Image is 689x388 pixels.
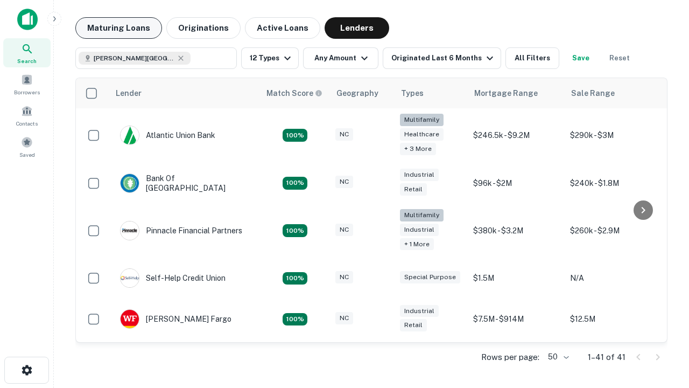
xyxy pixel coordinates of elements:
[94,53,174,63] span: [PERSON_NAME][GEOGRAPHIC_DATA], [GEOGRAPHIC_DATA]
[474,87,538,100] div: Mortgage Range
[245,17,320,39] button: Active Loans
[303,47,378,69] button: Any Amount
[400,209,444,221] div: Multifamily
[266,87,322,99] div: Capitalize uses an advanced AI algorithm to match your search with the best lender. The match sco...
[400,114,444,126] div: Multifamily
[120,268,226,288] div: Self-help Credit Union
[14,88,40,96] span: Borrowers
[400,271,460,283] div: Special Purpose
[283,224,307,237] div: Matching Properties: 24, hasApolloMatch: undefined
[395,78,468,108] th: Types
[3,101,51,130] a: Contacts
[335,312,353,324] div: NC
[116,87,142,100] div: Lender
[335,176,353,188] div: NC
[564,47,598,69] button: Save your search to get updates of matches that match your search criteria.
[120,126,215,145] div: Atlantic Union Bank
[400,319,427,331] div: Retail
[283,129,307,142] div: Matching Properties: 14, hasApolloMatch: undefined
[335,128,353,141] div: NC
[383,47,501,69] button: Originated Last 6 Months
[468,204,565,258] td: $380k - $3.2M
[391,52,496,65] div: Originated Last 6 Months
[565,204,662,258] td: $260k - $2.9M
[16,119,38,128] span: Contacts
[121,269,139,287] img: picture
[565,78,662,108] th: Sale Range
[505,47,559,69] button: All Filters
[283,272,307,285] div: Matching Properties: 11, hasApolloMatch: undefined
[120,309,231,329] div: [PERSON_NAME] Fargo
[121,174,139,192] img: picture
[166,17,241,39] button: Originations
[400,224,439,236] div: Industrial
[330,78,395,108] th: Geography
[565,258,662,299] td: N/A
[400,238,434,251] div: + 1 more
[571,87,615,100] div: Sale Range
[121,221,139,240] img: picture
[481,351,539,364] p: Rows per page:
[335,271,353,283] div: NC
[109,78,260,108] th: Lender
[3,38,51,67] a: Search
[325,17,389,39] button: Lenders
[400,305,439,317] div: Industrial
[17,57,37,65] span: Search
[400,183,427,196] div: Retail
[75,17,162,39] button: Maturing Loans
[468,299,565,339] td: $7.5M - $914M
[17,9,38,30] img: capitalize-icon.png
[400,169,439,181] div: Industrial
[241,47,299,69] button: 12 Types
[401,87,424,100] div: Types
[468,78,565,108] th: Mortgage Range
[283,177,307,190] div: Matching Properties: 15, hasApolloMatch: undefined
[602,47,637,69] button: Reset
[588,351,625,364] p: 1–41 of 41
[3,70,51,99] a: Borrowers
[19,150,35,159] span: Saved
[120,221,242,240] div: Pinnacle Financial Partners
[260,78,330,108] th: Capitalize uses an advanced AI algorithm to match your search with the best lender. The match sco...
[565,108,662,163] td: $290k - $3M
[565,299,662,339] td: $12.5M
[400,143,436,155] div: + 3 more
[635,302,689,354] iframe: Chat Widget
[121,310,139,328] img: picture
[468,163,565,204] td: $96k - $2M
[336,87,378,100] div: Geography
[544,349,571,365] div: 50
[120,174,249,193] div: Bank Of [GEOGRAPHIC_DATA]
[468,108,565,163] td: $246.5k - $9.2M
[266,87,320,99] h6: Match Score
[335,224,353,236] div: NC
[468,258,565,299] td: $1.5M
[3,132,51,161] a: Saved
[400,128,444,141] div: Healthcare
[121,126,139,144] img: picture
[283,313,307,326] div: Matching Properties: 15, hasApolloMatch: undefined
[565,163,662,204] td: $240k - $1.8M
